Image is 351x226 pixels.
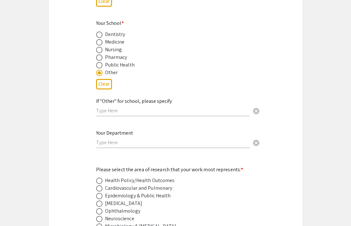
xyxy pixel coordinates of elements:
[105,61,135,69] div: Public Health
[96,130,133,136] mat-label: Your Department
[105,184,172,192] div: Cardiovascular and Pulmonary
[105,192,171,200] div: Epidemiology & Public Health
[96,98,172,104] mat-label: If "Other" for school, please specify
[105,69,118,76] div: Other
[96,139,250,146] input: Type Here
[5,197,27,221] iframe: Chat
[252,107,260,115] span: cancel
[105,200,142,207] div: [MEDICAL_DATA]
[96,20,124,26] mat-label: Your School
[250,104,263,117] button: Clear
[96,166,243,173] mat-label: Please select the area of research that your work most represents:
[105,177,175,184] div: Health Policy/Health Outcomes
[105,53,127,61] div: Pharmacy
[105,38,125,46] div: Medicine
[252,139,260,147] span: cancel
[96,79,112,89] button: Clear
[105,215,134,222] div: Neuroscience
[96,107,250,114] input: Type Here
[105,207,140,215] div: Ophthalmology
[250,136,263,149] button: Clear
[105,31,125,38] div: Dentistry
[105,46,122,53] div: Nursing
